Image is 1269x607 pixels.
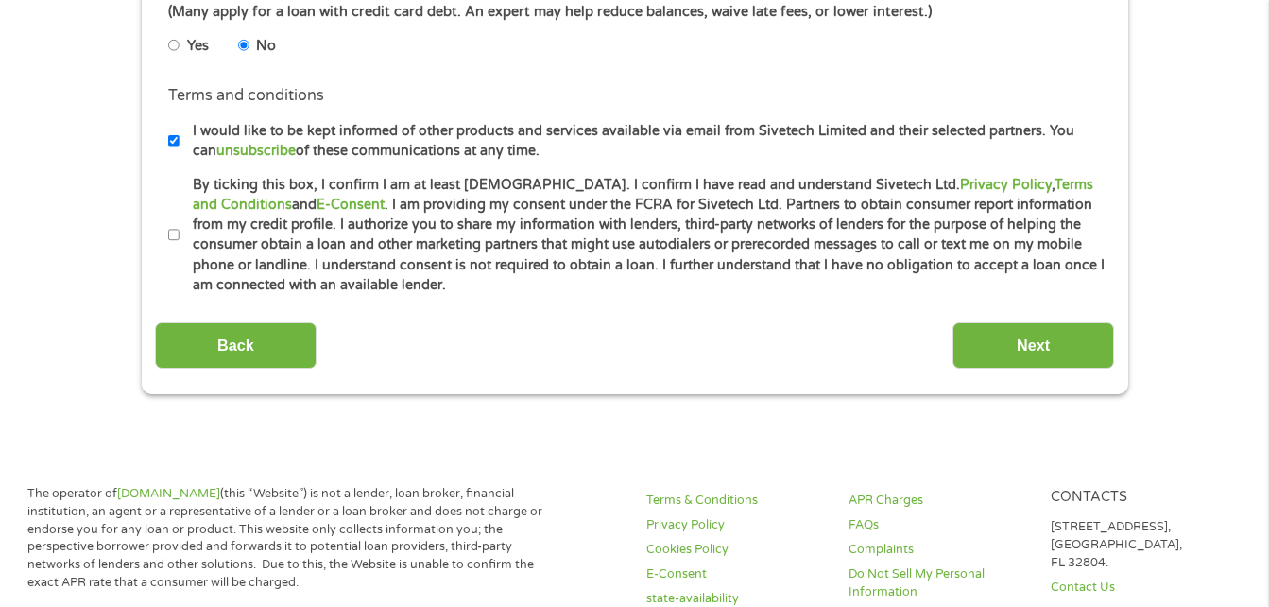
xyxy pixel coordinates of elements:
h4: Contacts [1051,489,1230,507]
a: Cookies Policy [646,541,826,559]
input: Back [155,322,317,369]
a: E-Consent [317,197,385,213]
a: unsubscribe [216,143,296,159]
a: Privacy Policy [646,516,826,534]
a: Privacy Policy [960,177,1052,193]
p: The operator of (this “Website”) is not a lender, loan broker, financial institution, an agent or... [27,485,550,592]
input: Next [952,322,1114,369]
label: Yes [187,36,209,57]
label: No [256,36,276,57]
a: Terms & Conditions [646,492,826,510]
a: Terms and Conditions [193,177,1093,213]
a: [DOMAIN_NAME] [117,486,220,501]
a: APR Charges [849,492,1028,510]
div: (Many apply for a loan with credit card debt. An expert may help reduce balances, waive late fees... [168,2,1100,23]
a: E-Consent [646,565,826,583]
a: Do Not Sell My Personal Information [849,565,1028,601]
label: By ticking this box, I confirm I am at least [DEMOGRAPHIC_DATA]. I confirm I have read and unders... [180,175,1106,296]
label: I would like to be kept informed of other products and services available via email from Sivetech... [180,121,1106,162]
a: Contact Us [1051,579,1230,597]
label: Terms and conditions [168,86,324,106]
p: [STREET_ADDRESS], [GEOGRAPHIC_DATA], FL 32804. [1051,518,1230,572]
a: FAQs [849,516,1028,534]
a: Complaints [849,541,1028,559]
